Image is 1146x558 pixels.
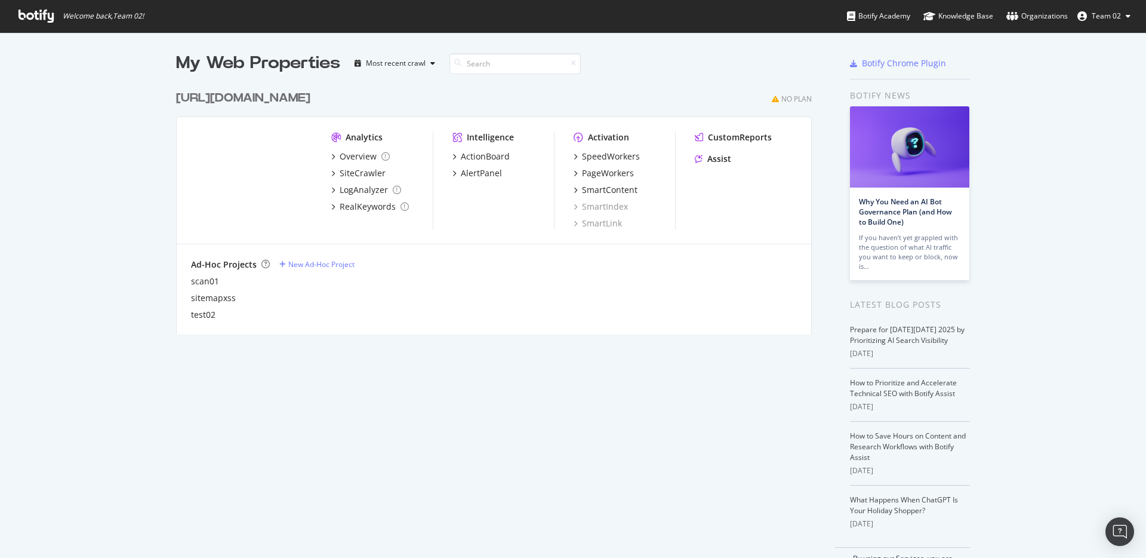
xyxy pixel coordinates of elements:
[859,233,960,271] div: If you haven’t yet grappled with the question of what AI traffic you want to keep or block, now is…
[288,259,355,269] div: New Ad-Hoc Project
[574,184,637,196] a: SmartContent
[850,519,970,529] div: [DATE]
[1006,10,1068,22] div: Organizations
[176,51,340,75] div: My Web Properties
[340,151,377,163] div: Overview
[279,259,355,269] a: New Ad-Hoc Project
[850,57,946,69] a: Botify Chrome Plugin
[366,60,426,67] div: Most recent crawl
[467,131,514,143] div: Intelligence
[850,89,970,102] div: Botify news
[850,378,957,398] a: How to Prioritize and Accelerate Technical SEO with Botify Assist
[191,292,236,304] a: sitemapxss
[461,167,502,179] div: AlertPanel
[708,131,772,143] div: CustomReports
[449,53,581,74] input: Search
[850,495,958,516] a: What Happens When ChatGPT Is Your Holiday Shopper?
[452,167,502,179] a: AlertPanel
[574,201,628,213] a: SmartIndex
[191,309,215,321] a: test02
[582,184,637,196] div: SmartContent
[859,197,952,227] a: Why You Need an AI Bot Governance Plan (and How to Build One)
[1105,517,1134,546] div: Open Intercom Messenger
[850,431,966,462] a: How to Save Hours on Content and Research Workflows with Botify Assist
[923,10,993,22] div: Knowledge Base
[862,57,946,69] div: Botify Chrome Plugin
[346,131,383,143] div: Analytics
[850,324,965,345] a: Prepare for [DATE][DATE] 2025 by Prioritizing AI Search Visibility
[331,184,401,196] a: LogAnalyzer
[331,201,409,213] a: RealKeywords
[695,153,731,165] a: Assist
[340,184,388,196] div: LogAnalyzer
[707,153,731,165] div: Assist
[850,401,970,412] div: [DATE]
[1068,7,1140,26] button: Team 02
[191,275,219,287] a: scan01
[574,217,622,229] a: SmartLink
[1092,11,1121,21] span: Team 02
[176,90,310,107] div: [URL][DOMAIN_NAME]
[695,131,772,143] a: CustomReports
[331,151,390,163] a: Overview
[340,167,386,179] div: SiteCrawler
[452,151,510,163] a: ActionBoard
[781,94,812,104] div: No Plan
[847,10,910,22] div: Botify Academy
[63,11,144,21] span: Welcome back, Team 02 !
[850,298,970,311] div: Latest Blog Posts
[582,151,640,163] div: SpeedWorkers
[191,259,257,271] div: Ad-Hoc Projects
[588,131,629,143] div: Activation
[574,151,640,163] a: SpeedWorkers
[582,167,634,179] div: PageWorkers
[850,465,970,476] div: [DATE]
[340,201,396,213] div: RealKeywords
[176,90,315,107] a: [URL][DOMAIN_NAME]
[461,151,510,163] div: ActionBoard
[176,75,821,335] div: grid
[350,54,440,73] button: Most recent crawl
[331,167,386,179] a: SiteCrawler
[574,167,634,179] a: PageWorkers
[850,348,970,359] div: [DATE]
[850,106,969,188] img: Why You Need an AI Bot Governance Plan (and How to Build One)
